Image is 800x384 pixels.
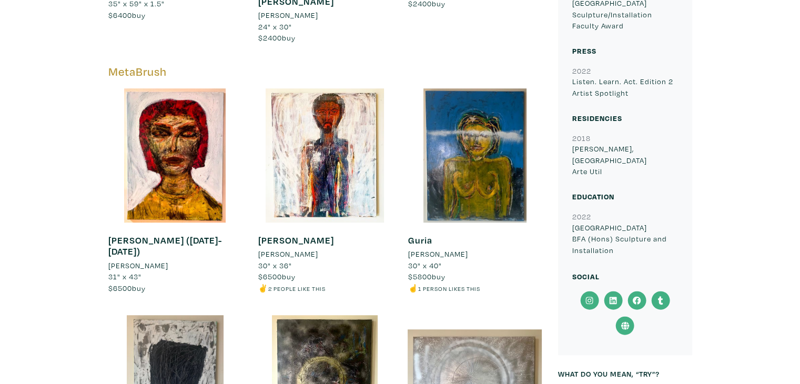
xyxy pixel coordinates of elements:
[572,271,600,281] small: Social
[408,234,432,246] a: Guria
[108,283,132,293] span: $6500
[572,76,678,98] p: Listen. Learn. Act. Edition 2 Artist Spotlight
[572,143,678,177] p: [PERSON_NAME], [GEOGRAPHIC_DATA] Arte Util
[572,113,622,123] small: Residencies
[258,271,295,281] span: buy
[108,10,146,20] span: buy
[558,369,692,378] h6: What do you mean, “try”?
[408,260,441,270] span: 30" x 40"
[408,248,468,260] li: [PERSON_NAME]
[408,282,542,294] li: ☝️
[258,260,291,270] span: 30" x 36"
[258,9,392,21] a: [PERSON_NAME]
[572,66,591,76] small: 2022
[572,211,591,221] small: 2022
[258,248,392,260] a: [PERSON_NAME]
[108,10,132,20] span: $6400
[408,248,542,260] a: [PERSON_NAME]
[572,222,678,256] p: [GEOGRAPHIC_DATA] BFA (Hons) Sculpture and Installation
[408,271,431,281] span: $5800
[258,9,318,21] li: [PERSON_NAME]
[108,260,168,271] li: [PERSON_NAME]
[108,65,542,79] h5: MetaBrush
[258,248,318,260] li: [PERSON_NAME]
[572,46,596,56] small: Press
[258,271,281,281] span: $6500
[258,33,295,43] span: buy
[408,271,445,281] span: buy
[418,285,480,292] small: 1 person likes this
[268,285,325,292] small: 2 people like this
[258,33,281,43] span: $2400
[108,234,222,258] a: [PERSON_NAME] ([DATE]-[DATE])
[572,191,614,201] small: Education
[108,260,242,271] a: [PERSON_NAME]
[108,283,146,293] span: buy
[572,133,591,143] small: 2018
[258,22,291,32] span: 24" x 30"
[258,282,392,294] li: ✌️
[108,271,141,281] span: 31" x 43"
[258,234,333,246] a: [PERSON_NAME]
